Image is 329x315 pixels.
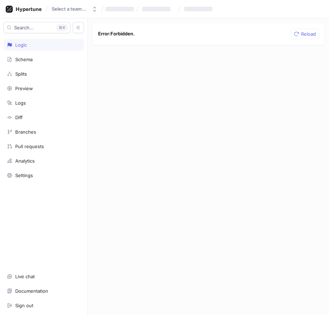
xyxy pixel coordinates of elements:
[291,29,319,39] button: Reload
[142,7,170,11] span: ‌
[15,71,27,77] div: Splits
[139,3,176,15] button: ‌
[184,7,212,11] span: ‌
[4,285,84,297] a: Documentation
[15,115,23,120] div: Diff
[15,173,33,178] div: Settings
[15,274,35,279] div: Live chat
[15,288,48,294] div: Documentation
[52,6,86,12] div: Select a team...
[56,24,67,31] div: K
[15,303,33,308] div: Sign out
[15,144,44,149] div: Pull requests
[106,7,134,11] span: ‌
[4,22,70,33] button: Search...K
[14,25,34,30] span: Search...
[98,30,135,37] p: Error: Forbidden.
[15,100,26,106] div: Logs
[49,3,100,15] button: Select a team...
[15,57,33,62] div: Schema
[15,86,33,91] div: Preview
[15,158,35,164] div: Analytics
[15,42,27,48] div: Logic
[15,129,36,135] div: Branches
[181,3,218,15] button: ‌
[301,32,316,36] span: Reload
